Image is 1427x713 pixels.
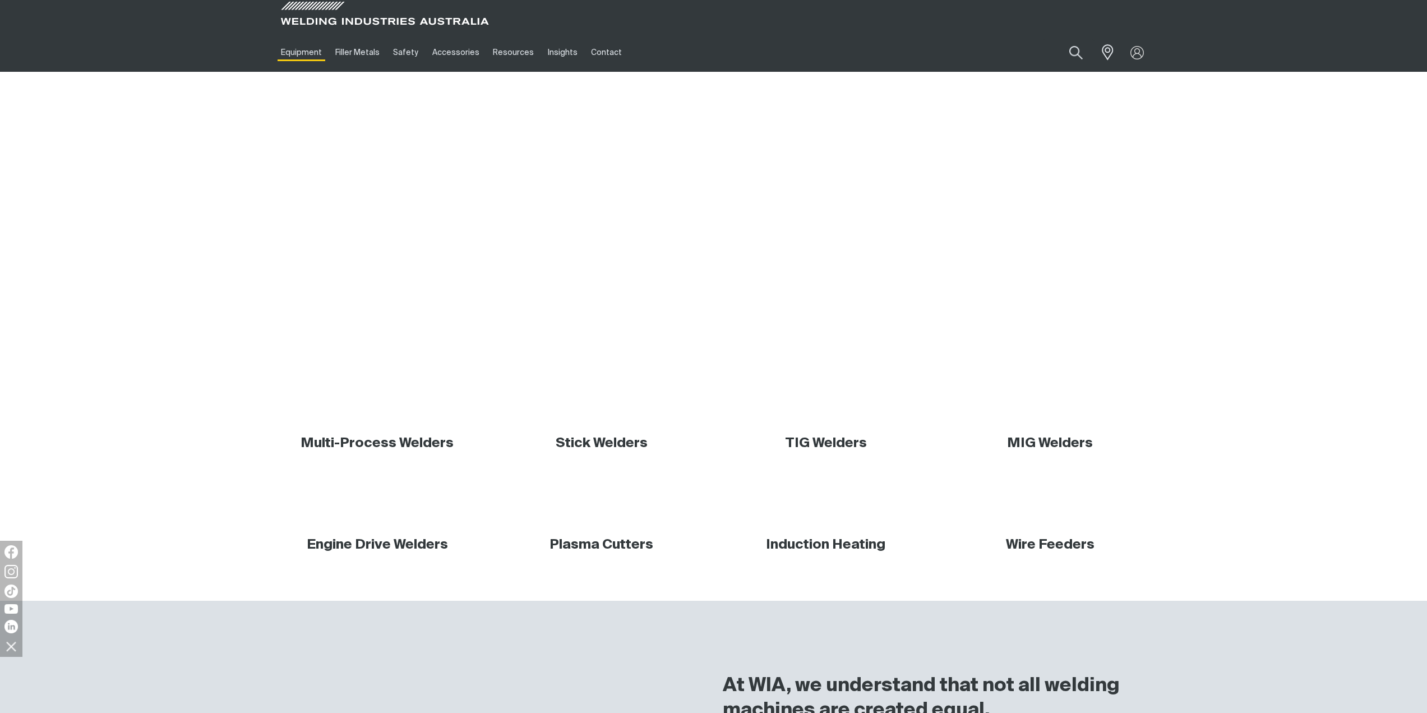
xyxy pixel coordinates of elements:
[307,538,448,551] a: Engine Drive Welders
[2,637,21,656] img: hide socials
[549,538,653,551] a: Plasma Cutters
[1057,39,1095,66] button: Search products
[4,585,18,598] img: TikTok
[4,545,18,559] img: Facebook
[1042,39,1095,66] input: Product name or item number...
[486,33,541,72] a: Resources
[1007,436,1093,450] a: MIG Welders
[556,436,648,450] a: Stick Welders
[329,33,386,72] a: Filler Metals
[274,33,329,72] a: Equipment
[274,33,934,72] nav: Main
[541,33,584,72] a: Insights
[426,33,486,72] a: Accessories
[766,538,885,551] a: Induction Heating
[785,436,867,450] a: TIG Welders
[386,33,425,72] a: Safety
[4,565,18,578] img: Instagram
[579,299,848,335] h1: Welding Equipment
[4,620,18,633] img: LinkedIn
[584,33,629,72] a: Contact
[301,436,454,450] a: Multi-Process Welders
[4,604,18,614] img: YouTube
[1006,538,1095,551] a: Wire Feeders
